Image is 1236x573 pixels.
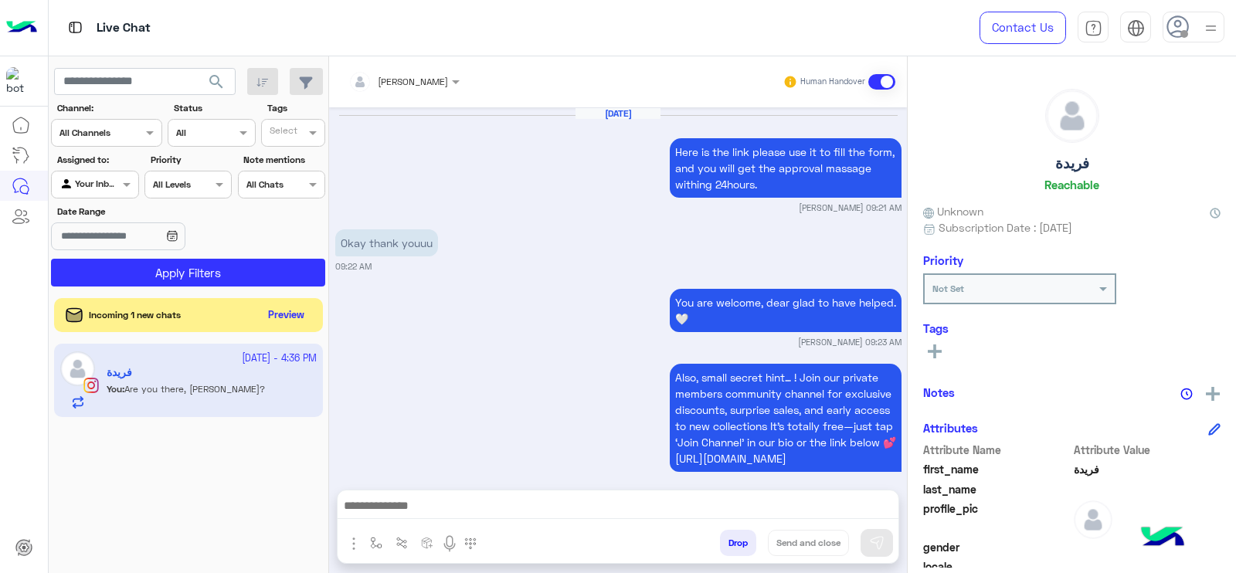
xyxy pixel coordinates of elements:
[798,336,902,348] small: [PERSON_NAME] 09:23 AM
[89,308,181,322] span: Incoming 1 new chats
[923,253,963,267] h6: Priority
[923,500,1071,536] span: profile_pic
[869,535,885,551] img: send message
[1201,19,1221,38] img: profile
[939,219,1072,236] span: Subscription Date : [DATE]
[1055,154,1089,172] h5: فريدة
[198,68,236,101] button: search
[396,537,408,549] img: Trigger scenario
[576,108,660,119] h6: [DATE]
[1136,511,1190,565] img: hulul-logo.png
[768,530,849,556] button: Send and close
[923,421,978,435] h6: Attributes
[1074,461,1221,477] span: فريدة
[6,12,37,44] img: Logo
[389,530,415,555] button: Trigger scenario
[1127,19,1145,37] img: tab
[421,537,433,549] img: create order
[1074,500,1112,539] img: defaultAdmin.png
[923,481,1071,497] span: last_name
[464,537,477,550] img: make a call
[207,73,226,91] span: search
[345,534,363,553] img: send attachment
[378,76,448,87] span: [PERSON_NAME]
[97,18,151,39] p: Live Chat
[670,289,902,332] p: 23/9/2025, 9:23 AM
[57,153,137,167] label: Assigned to:
[57,101,161,115] label: Channel:
[923,321,1221,335] h6: Tags
[923,442,1071,458] span: Attribute Name
[1180,388,1193,400] img: notes
[1044,178,1099,192] h6: Reachable
[1074,539,1221,555] span: null
[1074,442,1221,458] span: Attribute Value
[1206,387,1220,401] img: add
[335,260,372,273] small: 09:22 AM
[243,153,323,167] label: Note mentions
[799,202,902,214] small: [PERSON_NAME] 09:21 AM
[1046,90,1098,142] img: defaultAdmin.png
[57,205,230,219] label: Date Range
[675,371,896,465] span: Also, small secret hint… ! Join our private members community channel for exclusive discounts, su...
[670,364,902,472] p: 23/9/2025, 9:24 AM
[66,18,85,37] img: tab
[1078,12,1109,44] a: tab
[440,534,459,553] img: send voice note
[923,203,983,219] span: Unknown
[267,101,324,115] label: Tags
[267,124,297,141] div: Select
[364,530,389,555] button: select flow
[720,530,756,556] button: Drop
[415,530,440,555] button: create order
[335,229,438,256] p: 23/9/2025, 9:22 AM
[923,539,1071,555] span: gender
[923,385,955,399] h6: Notes
[151,153,230,167] label: Priority
[980,12,1066,44] a: Contact Us
[923,461,1071,477] span: first_name
[174,101,253,115] label: Status
[6,67,34,95] img: 317874714732967
[370,537,382,549] img: select flow
[1085,19,1102,37] img: tab
[51,259,325,286] button: Apply Filters
[670,138,902,198] p: 23/9/2025, 9:21 AM
[800,76,865,88] small: Human Handover
[262,304,311,327] button: Preview
[932,283,964,294] b: Not Set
